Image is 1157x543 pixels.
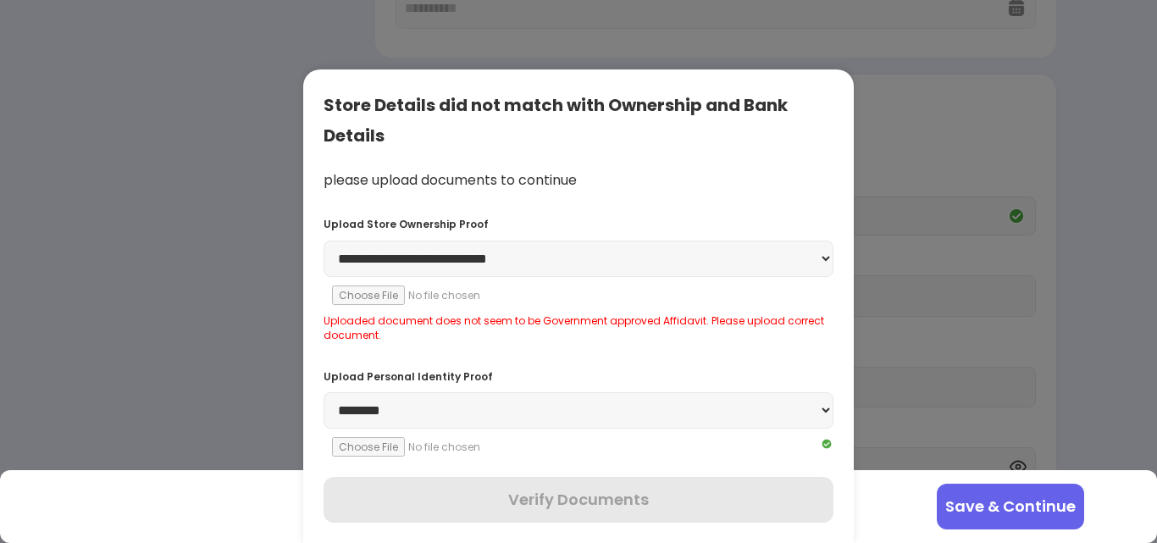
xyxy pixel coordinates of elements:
div: Upload Store Ownership Proof [324,217,833,231]
div: Uploaded document does not seem to be Government approved Affidavit. Please upload correct document. [324,313,833,342]
div: Upload Personal Identity Proof [324,369,833,384]
img: Q2VREkDUCX-Nh97kZdnvclHTixewBtwTiuomQU4ttMKm5pUNxe9W_NURYrLCGq_Mmv0UDstOKswiepyQhkhj-wqMpwXa6YfHU... [820,437,833,451]
button: Save & Continue [937,484,1084,529]
div: please upload documents to continue [324,171,833,191]
div: Store Details did not match with Ownership and Bank Details [324,90,833,151]
button: Verify Documents [324,477,833,523]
